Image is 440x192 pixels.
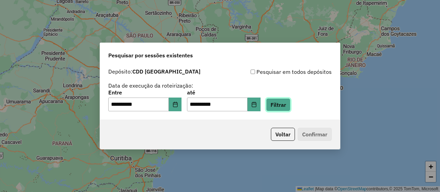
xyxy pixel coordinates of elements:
[108,88,181,97] label: Entre
[108,67,200,76] label: Depósito:
[108,51,193,59] span: Pesquisar por sessões existentes
[266,98,290,111] button: Filtrar
[132,68,200,75] strong: CDD [GEOGRAPHIC_DATA]
[271,128,295,141] button: Voltar
[169,98,182,111] button: Choose Date
[220,68,332,76] div: Pesquisar em todos depósitos
[247,98,261,111] button: Choose Date
[187,88,260,97] label: até
[108,81,193,90] label: Data de execução da roteirização:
